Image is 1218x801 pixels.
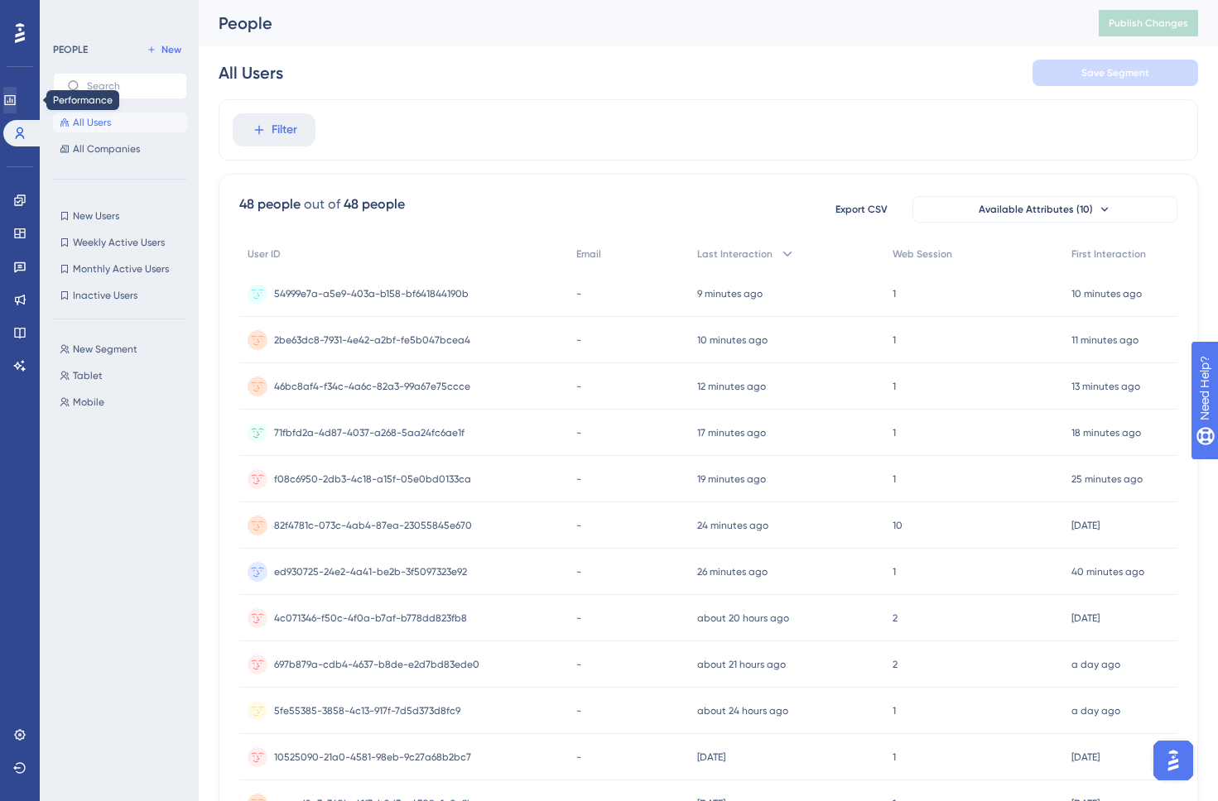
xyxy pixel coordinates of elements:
[1071,334,1139,346] time: 11 minutes ago
[248,247,281,261] span: User ID
[53,339,197,359] button: New Segment
[1071,751,1100,763] time: [DATE]
[274,426,465,439] span: 71fbfd2a-4d87-4037-a268-5aa24fc6ae1f
[53,366,197,386] button: Tablet
[274,565,467,578] span: ed930725-24e2-4a41-be2b-3f5097323e92
[893,612,898,625] span: 2
[576,247,601,261] span: Email
[274,519,472,532] span: 82f4781c-073c-4ab4-87ea-23055845e670
[893,751,896,764] span: 1
[1081,66,1149,79] span: Save Segment
[893,658,898,671] span: 2
[576,612,581,625] span: -
[1071,705,1120,717] time: a day ago
[53,206,187,226] button: New Users
[1071,288,1142,300] time: 10 minutes ago
[697,334,768,346] time: 10 minutes ago
[1099,10,1198,36] button: Publish Changes
[272,120,297,140] span: Filter
[274,333,470,347] span: 2be63dc8-7931-4e42-a2bf-fe5b047bcea4
[893,565,896,578] span: 1
[697,751,725,763] time: [DATE]
[53,233,187,252] button: Weekly Active Users
[697,381,766,392] time: 12 minutes ago
[697,705,788,717] time: about 24 hours ago
[274,658,479,671] span: 697b879a-cdb4-4637-b8de-e2d7bd83ede0
[73,262,169,276] span: Monthly Active Users
[820,196,903,223] button: Export CSV
[1071,381,1140,392] time: 13 minutes ago
[1033,60,1198,86] button: Save Segment
[979,203,1093,216] span: Available Attributes (10)
[73,369,103,382] span: Tablet
[274,612,467,625] span: 4c071346-f50c-4f0a-b7af-b778dd823fb8
[1071,473,1143,485] time: 25 minutes ago
[274,704,460,717] span: 5fe55385-3858-4c13-917f-7d5d373d8fc9
[1071,247,1146,261] span: First Interaction
[53,392,197,412] button: Mobile
[576,333,581,347] span: -
[73,343,137,356] span: New Segment
[53,113,187,132] button: All Users
[73,209,119,223] span: New Users
[893,704,896,717] span: 1
[893,519,903,532] span: 10
[576,287,581,300] span: -
[893,472,896,486] span: 1
[141,40,187,60] button: New
[697,427,766,439] time: 17 minutes ago
[53,43,88,56] div: PEOPLE
[87,80,173,92] input: Search
[576,658,581,671] span: -
[912,196,1177,223] button: Available Attributes (10)
[893,333,896,347] span: 1
[1071,566,1144,578] time: 40 minutes ago
[274,472,471,486] span: f08c6950-2db3-4c18-a15f-05e0bd0133ca
[576,751,581,764] span: -
[697,288,763,300] time: 9 minutes ago
[53,285,187,305] button: Inactive Users
[1071,659,1120,670] time: a day ago
[576,472,581,486] span: -
[304,194,340,214] div: out of
[697,612,789,624] time: about 20 hours ago
[274,380,470,393] span: 46bc8af4-f34c-4a6c-82a3-99a67e75ccce
[1148,736,1198,785] iframe: UserGuiding AI Assistant Launcher
[233,113,315,146] button: Filter
[219,61,283,84] div: All Users
[1071,520,1100,531] time: [DATE]
[697,520,768,531] time: 24 minutes ago
[576,519,581,532] span: -
[53,139,187,159] button: All Companies
[835,203,888,216] span: Export CSV
[697,247,773,261] span: Last Interaction
[893,380,896,393] span: 1
[73,142,140,156] span: All Companies
[576,426,581,439] span: -
[697,659,786,670] time: about 21 hours ago
[576,380,581,393] span: -
[161,43,181,56] span: New
[73,289,137,302] span: Inactive Users
[73,236,165,249] span: Weekly Active Users
[1071,427,1141,439] time: 18 minutes ago
[1109,17,1188,30] span: Publish Changes
[893,247,952,261] span: Web Session
[219,12,1057,35] div: People
[893,426,896,439] span: 1
[73,116,111,129] span: All Users
[39,4,104,24] span: Need Help?
[697,473,766,485] time: 19 minutes ago
[344,194,405,214] div: 48 people
[53,259,187,279] button: Monthly Active Users
[1071,612,1100,624] time: [DATE]
[576,565,581,578] span: -
[893,287,896,300] span: 1
[697,566,768,578] time: 26 minutes ago
[576,704,581,717] span: -
[274,751,471,764] span: 10525090-21a0-4581-98eb-9c27a68b2bc7
[73,396,104,409] span: Mobile
[274,287,469,300] span: 54999e7a-a5e9-403a-b158-bf641844190b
